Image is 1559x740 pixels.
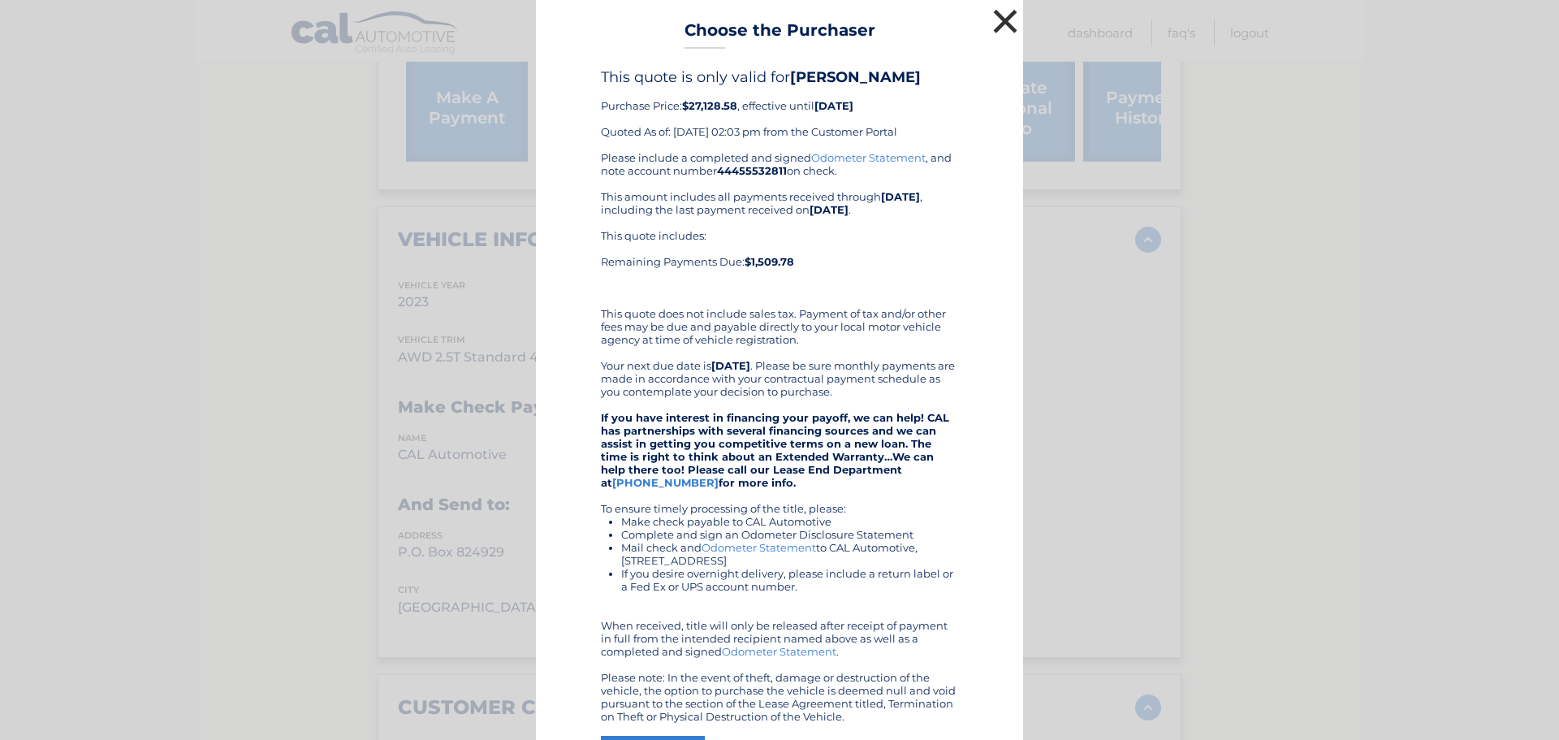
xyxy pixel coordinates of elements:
b: $1,509.78 [745,255,794,268]
button: × [989,5,1021,37]
li: If you desire overnight delivery, please include a return label or a Fed Ex or UPS account number. [621,567,958,593]
b: [DATE] [814,99,853,112]
li: Complete and sign an Odometer Disclosure Statement [621,528,958,541]
li: Make check payable to CAL Automotive [621,515,958,528]
b: [DATE] [881,190,920,203]
li: Mail check and to CAL Automotive, [STREET_ADDRESS] [621,541,958,567]
strong: If you have interest in financing your payoff, we can help! CAL has partnerships with several fin... [601,411,949,489]
b: [DATE] [711,359,750,372]
b: 44455532811 [717,164,787,177]
b: [DATE] [810,203,849,216]
div: Please include a completed and signed , and note account number on check. This amount includes al... [601,151,958,723]
div: Purchase Price: , effective until Quoted As of: [DATE] 02:03 pm from the Customer Portal [601,68,958,151]
a: Odometer Statement [811,151,926,164]
div: This quote includes: Remaining Payments Due: [601,229,958,294]
a: [PHONE_NUMBER] [612,476,719,489]
a: Odometer Statement [722,645,836,658]
b: [PERSON_NAME] [790,68,921,86]
h3: Choose the Purchaser [684,20,875,49]
b: $27,128.58 [682,99,737,112]
a: Odometer Statement [702,541,816,554]
h4: This quote is only valid for [601,68,958,86]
